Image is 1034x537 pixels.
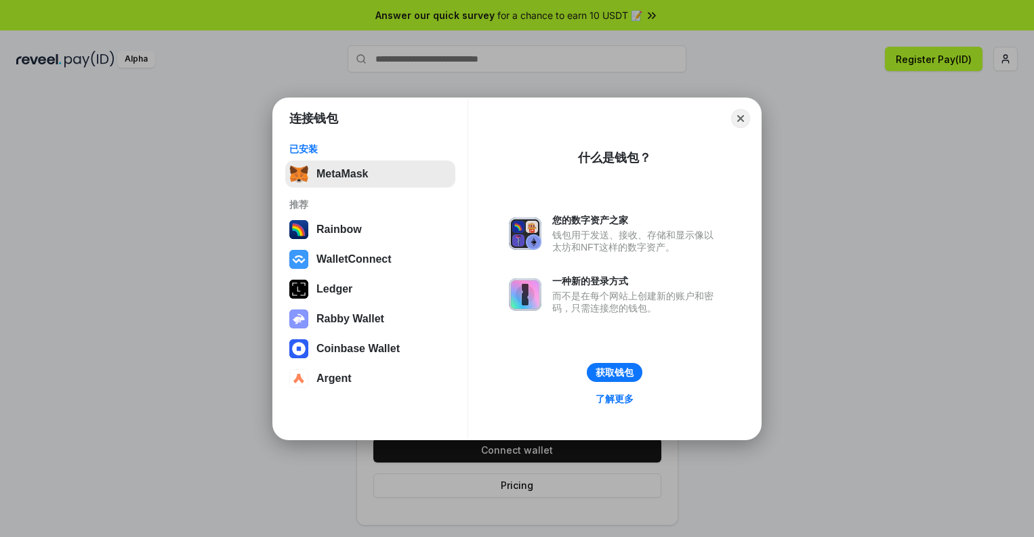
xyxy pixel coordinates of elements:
div: 已安装 [289,143,451,155]
img: svg+xml,%3Csvg%20width%3D%2228%22%20height%3D%2228%22%20viewBox%3D%220%200%2028%2028%22%20fill%3D... [289,339,308,358]
img: svg+xml,%3Csvg%20xmlns%3D%22http%3A%2F%2Fwww.w3.org%2F2000%2Fsvg%22%20fill%3D%22none%22%20viewBox... [289,309,308,328]
div: MetaMask [316,168,368,180]
img: svg+xml,%3Csvg%20fill%3D%22none%22%20height%3D%2233%22%20viewBox%3D%220%200%2035%2033%22%20width%... [289,165,308,184]
a: 了解更多 [587,390,642,408]
button: Ledger [285,276,455,303]
button: Coinbase Wallet [285,335,455,362]
div: Ledger [316,283,352,295]
div: 一种新的登录方式 [552,275,720,287]
div: 什么是钱包？ [578,150,651,166]
img: svg+xml,%3Csvg%20xmlns%3D%22http%3A%2F%2Fwww.w3.org%2F2000%2Fsvg%22%20fill%3D%22none%22%20viewBox... [509,278,541,311]
button: Argent [285,365,455,392]
div: 获取钱包 [596,366,634,379]
button: Rabby Wallet [285,305,455,332]
div: 推荐 [289,198,451,211]
button: MetaMask [285,160,455,188]
img: svg+xml,%3Csvg%20width%3D%2228%22%20height%3D%2228%22%20viewBox%3D%220%200%2028%2028%22%20fill%3D... [289,369,308,388]
h1: 连接钱包 [289,110,338,127]
img: svg+xml,%3Csvg%20xmlns%3D%22http%3A%2F%2Fwww.w3.org%2F2000%2Fsvg%22%20width%3D%2228%22%20height%3... [289,280,308,299]
div: 您的数字资产之家 [552,214,720,226]
div: 而不是在每个网站上创建新的账户和密码，只需连接您的钱包。 [552,290,720,314]
div: 钱包用于发送、接收、存储和显示像以太坊和NFT这样的数字资产。 [552,229,720,253]
div: Coinbase Wallet [316,343,400,355]
div: 了解更多 [596,393,634,405]
button: Rainbow [285,216,455,243]
img: svg+xml,%3Csvg%20width%3D%22120%22%20height%3D%22120%22%20viewBox%3D%220%200%20120%20120%22%20fil... [289,220,308,239]
button: 获取钱包 [587,363,642,382]
div: Rainbow [316,223,362,236]
img: svg+xml,%3Csvg%20width%3D%2228%22%20height%3D%2228%22%20viewBox%3D%220%200%2028%2028%22%20fill%3D... [289,250,308,269]
div: Rabby Wallet [316,313,384,325]
img: svg+xml,%3Csvg%20xmlns%3D%22http%3A%2F%2Fwww.w3.org%2F2000%2Fsvg%22%20fill%3D%22none%22%20viewBox... [509,217,541,250]
button: WalletConnect [285,246,455,273]
button: Close [731,109,750,128]
div: WalletConnect [316,253,392,265]
div: Argent [316,372,352,385]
